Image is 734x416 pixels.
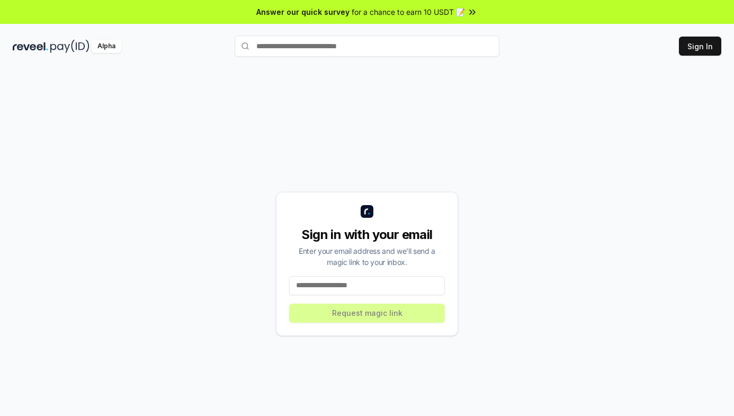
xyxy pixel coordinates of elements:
img: reveel_dark [13,40,48,53]
div: Alpha [92,40,121,53]
button: Sign In [679,37,721,56]
span: Answer our quick survey [256,6,350,17]
img: pay_id [50,40,89,53]
div: Enter your email address and we’ll send a magic link to your inbox. [289,245,445,268]
img: logo_small [361,205,373,218]
div: Sign in with your email [289,226,445,243]
span: for a chance to earn 10 USDT 📝 [352,6,465,17]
